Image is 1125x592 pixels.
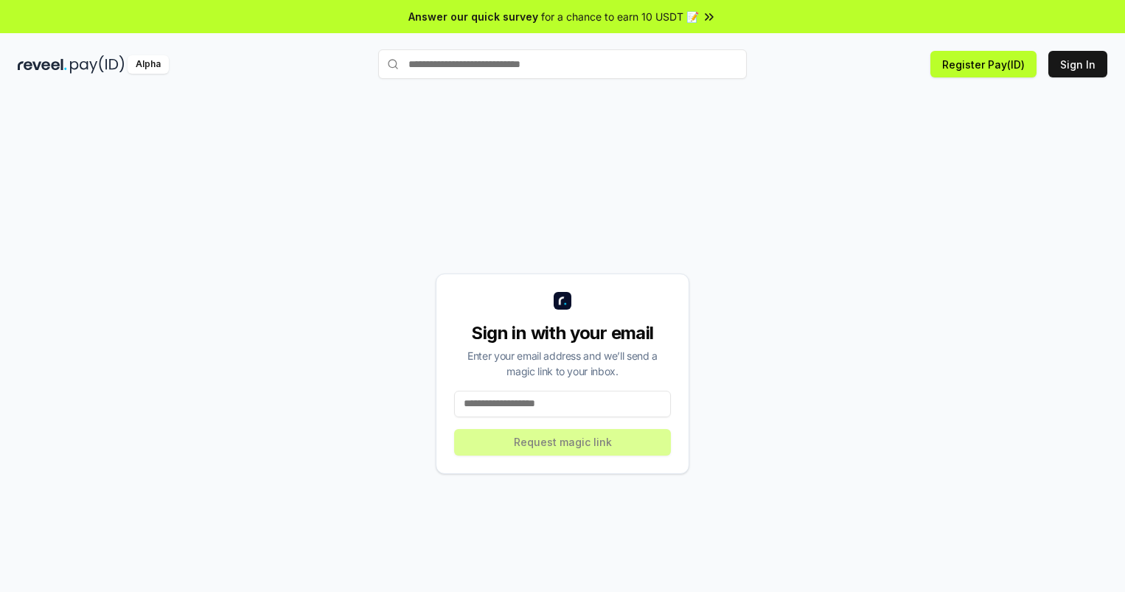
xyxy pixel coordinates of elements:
img: reveel_dark [18,55,67,74]
span: for a chance to earn 10 USDT 📝 [541,9,699,24]
button: Register Pay(ID) [930,51,1037,77]
button: Sign In [1048,51,1107,77]
div: Enter your email address and we’ll send a magic link to your inbox. [454,348,671,379]
div: Sign in with your email [454,321,671,345]
span: Answer our quick survey [408,9,538,24]
div: Alpha [128,55,169,74]
img: logo_small [554,292,571,310]
img: pay_id [70,55,125,74]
